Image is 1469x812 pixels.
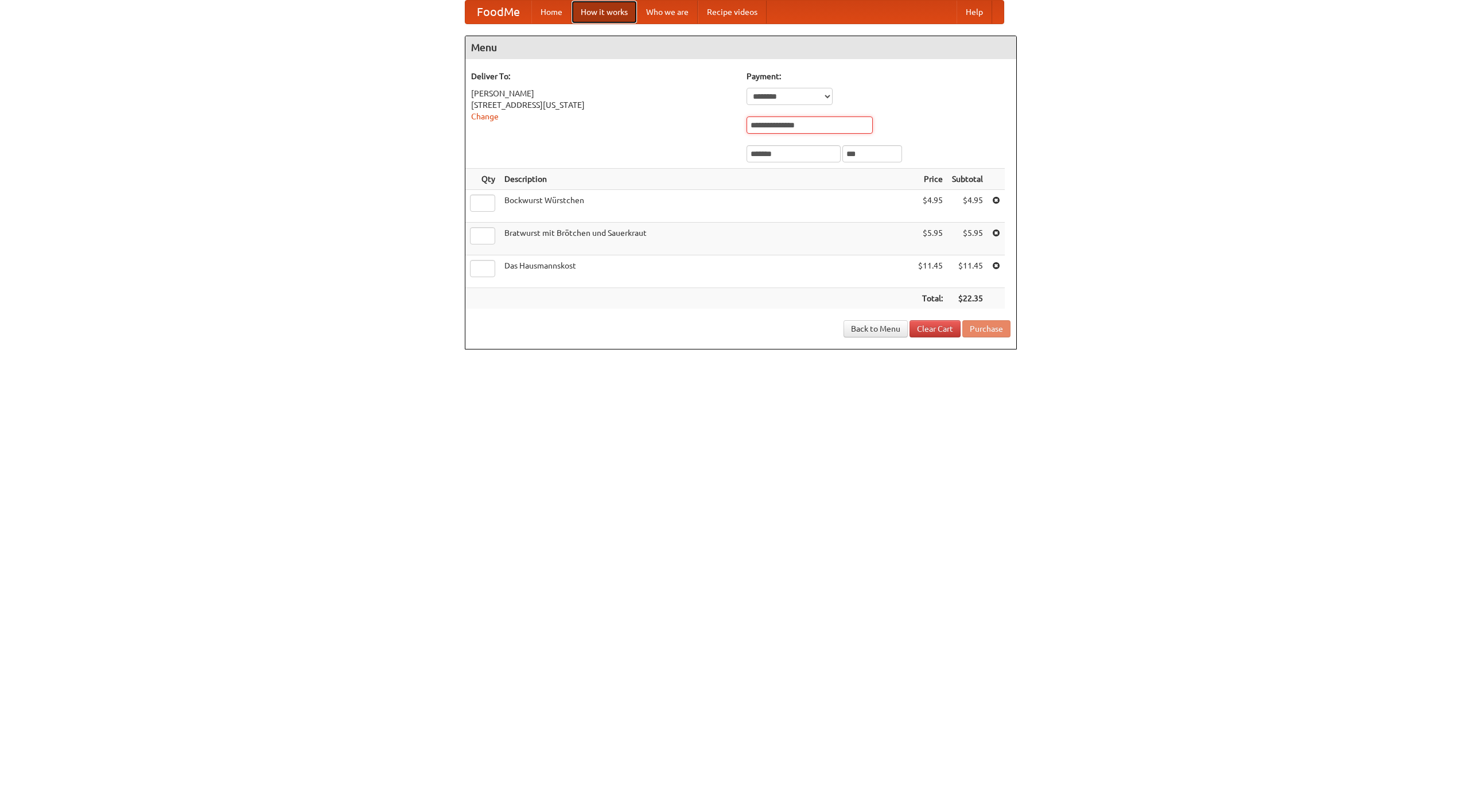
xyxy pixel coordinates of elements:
[914,288,947,309] th: Total:
[947,169,988,190] th: Subtotal
[471,99,735,111] div: [STREET_ADDRESS][US_STATE]
[471,112,499,121] a: Change
[471,88,735,99] div: [PERSON_NAME]
[947,288,988,309] th: $22.35
[465,36,1016,59] h4: Menu
[914,223,947,255] td: $5.95
[962,320,1011,337] button: Purchase
[947,255,988,288] td: $11.45
[500,169,914,190] th: Description
[572,1,637,24] a: How it works
[465,169,500,190] th: Qty
[957,1,992,24] a: Help
[914,190,947,223] td: $4.95
[844,320,908,337] a: Back to Menu
[637,1,698,24] a: Who we are
[747,71,1011,82] h5: Payment:
[465,1,531,24] a: FoodMe
[947,223,988,255] td: $5.95
[914,255,947,288] td: $11.45
[500,255,914,288] td: Das Hausmannskost
[914,169,947,190] th: Price
[500,190,914,223] td: Bockwurst Würstchen
[698,1,767,24] a: Recipe videos
[531,1,572,24] a: Home
[471,71,735,82] h5: Deliver To:
[910,320,961,337] a: Clear Cart
[947,190,988,223] td: $4.95
[500,223,914,255] td: Bratwurst mit Brötchen und Sauerkraut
